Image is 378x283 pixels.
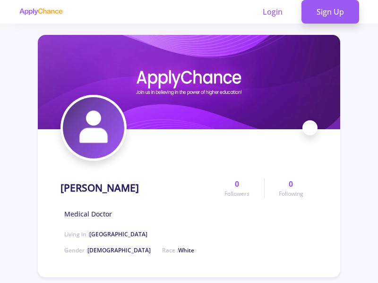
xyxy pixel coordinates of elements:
span: Race : [162,246,194,254]
img: applychance logo text only [19,8,63,16]
span: Gender : [64,246,151,254]
span: Living in : [64,230,147,238]
span: Medical Doctor [64,209,112,219]
a: 0Following [264,178,318,198]
span: [GEOGRAPHIC_DATA] [89,230,147,238]
span: 0 [289,178,293,190]
img: Danial ferdosiyanavatar [63,97,124,158]
span: White [178,246,194,254]
a: 0Followers [210,178,264,198]
img: Danial ferdosiyancover image [38,35,340,129]
span: Following [279,190,303,198]
h1: [PERSON_NAME] [60,182,139,194]
span: [DEMOGRAPHIC_DATA] [87,246,151,254]
span: Followers [224,190,249,198]
span: 0 [235,178,239,190]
